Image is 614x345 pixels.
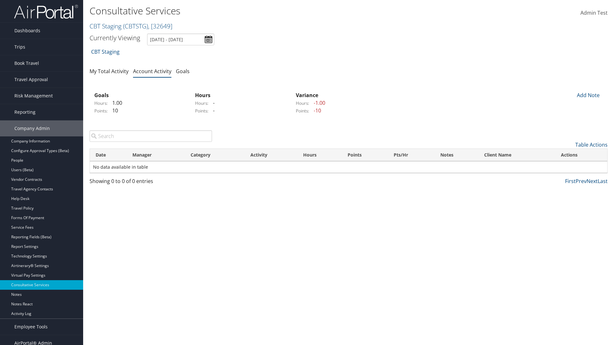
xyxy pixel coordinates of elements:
[109,107,118,114] span: 10
[598,178,608,185] a: Last
[123,22,148,30] span: ( CBTSTG )
[94,100,108,106] label: Hours:
[109,99,122,106] span: 1.00
[14,319,48,335] span: Employee Tools
[185,149,245,161] th: Category: activate to sort column ascending
[388,149,435,161] th: Pts/Hr
[127,149,185,161] th: Manager: activate to sort column ascending
[90,130,212,142] input: Search
[148,22,172,30] span: , [ 32649 ]
[586,178,598,185] a: Next
[90,22,172,30] a: CBT Staging
[195,108,209,114] label: Points:
[90,149,127,161] th: Date: activate to sort column ascending
[296,92,318,99] strong: Variance
[94,92,109,99] strong: Goals
[14,55,39,71] span: Book Travel
[210,107,215,114] span: -
[435,149,478,161] th: Notes
[572,91,603,99] div: Add Note
[14,4,78,19] img: airportal-logo.png
[311,99,325,106] span: -1.00
[580,9,608,16] span: Admin Test
[90,161,607,173] td: No data available in table
[14,120,50,136] span: Company Admin
[14,104,35,120] span: Reporting
[90,4,435,18] h1: Consultative Services
[342,149,388,161] th: Points
[147,34,214,45] input: [DATE] - [DATE]
[90,177,212,188] div: Showing 0 to 0 of 0 entries
[576,178,586,185] a: Prev
[296,100,309,106] label: Hours:
[478,149,555,161] th: Client Name
[90,34,140,42] h3: Currently Viewing
[297,149,342,161] th: Hours
[14,23,40,39] span: Dashboards
[91,45,120,58] a: CBT Staging
[296,108,309,114] label: Points:
[14,88,53,104] span: Risk Management
[210,99,215,106] span: -
[90,68,129,75] a: My Total Activity
[311,107,321,114] span: -10
[555,149,607,161] th: Actions
[133,68,171,75] a: Account Activity
[580,3,608,23] a: Admin Test
[195,100,209,106] label: Hours:
[94,108,108,114] label: Points:
[176,68,190,75] a: Goals
[195,92,210,99] strong: Hours
[14,72,48,88] span: Travel Approval
[245,149,297,161] th: Activity: activate to sort column ascending
[575,141,608,148] a: Table Actions
[565,178,576,185] a: First
[14,39,25,55] span: Trips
